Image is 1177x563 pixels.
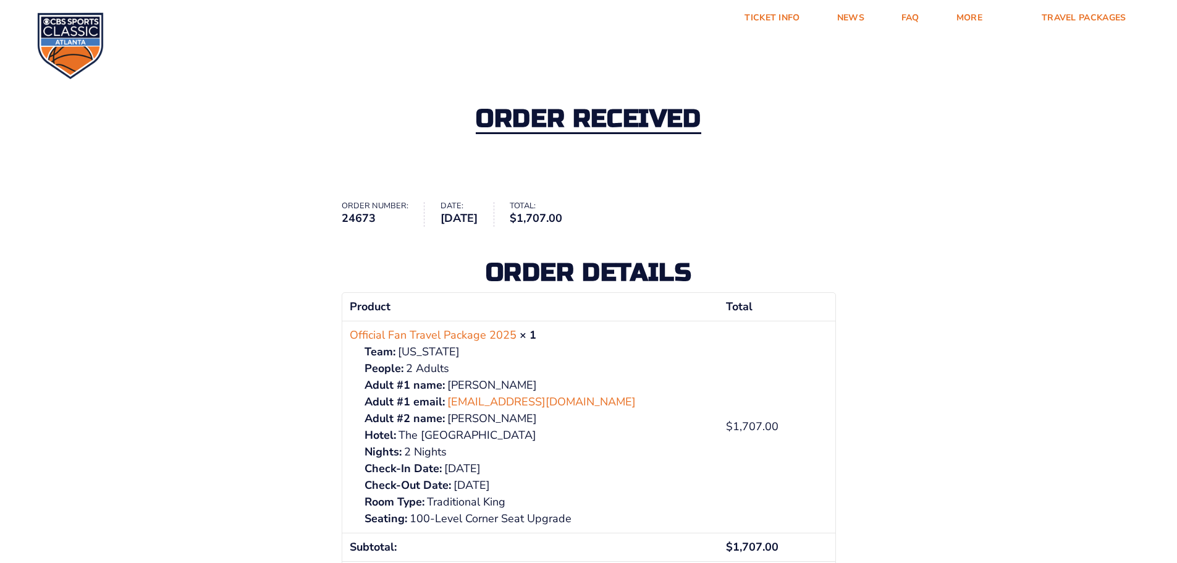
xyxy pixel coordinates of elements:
strong: Adult #1 name: [365,377,445,394]
strong: Seating: [365,510,407,527]
strong: Room Type: [365,494,424,510]
strong: Check-In Date: [365,460,442,477]
p: 2 Nights [365,444,712,460]
bdi: 1,707.00 [510,211,562,226]
strong: Adult #1 email: [365,394,445,410]
li: Order number: [342,202,425,227]
img: CBS Sports Classic [37,12,104,79]
strong: Team: [365,344,395,360]
strong: 24673 [342,210,408,227]
p: Traditional King [365,494,712,510]
th: Product [342,293,719,321]
p: [DATE] [365,477,712,494]
span: 1,707.00 [726,540,778,554]
th: Subtotal: [342,533,719,561]
strong: Nights: [365,444,402,460]
strong: × 1 [520,328,536,342]
span: $ [726,540,733,554]
a: [EMAIL_ADDRESS][DOMAIN_NAME] [447,394,636,410]
strong: Adult #2 name: [365,410,445,427]
a: Official Fan Travel Package 2025 [350,327,517,344]
span: $ [726,419,733,434]
strong: Check-Out Date: [365,477,451,494]
h2: Order details [342,260,836,285]
li: Total: [510,202,578,227]
strong: [DATE] [441,210,478,227]
th: Total [719,293,835,321]
bdi: 1,707.00 [726,419,778,434]
p: 2 Adults [365,360,712,377]
p: [US_STATE] [365,344,712,360]
span: $ [510,211,517,226]
strong: People: [365,360,403,377]
li: Date: [441,202,494,227]
p: [DATE] [365,460,712,477]
strong: Hotel: [365,427,396,444]
p: [PERSON_NAME] [365,410,712,427]
h2: Order received [476,106,701,134]
p: [PERSON_NAME] [365,377,712,394]
p: The [GEOGRAPHIC_DATA] [365,427,712,444]
p: 100-Level Corner Seat Upgrade [365,510,712,527]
